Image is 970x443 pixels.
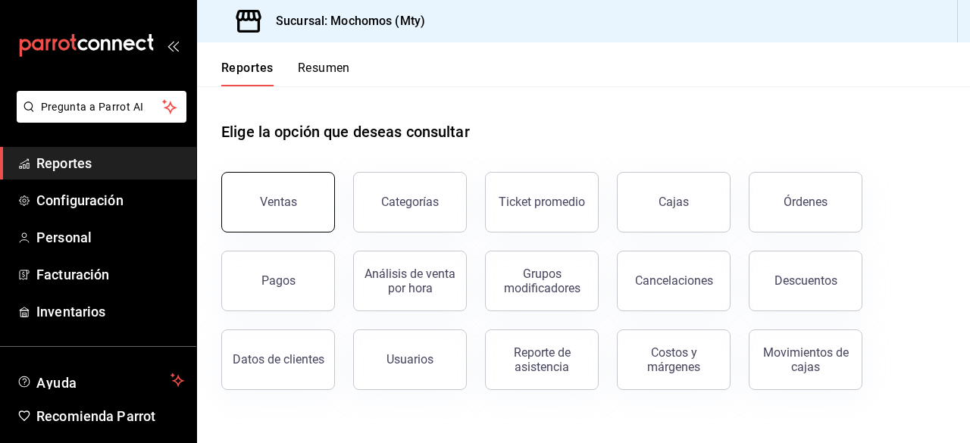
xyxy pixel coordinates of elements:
[36,153,184,173] span: Reportes
[749,172,862,232] button: Órdenes
[495,345,589,374] div: Reporte de asistencia
[11,110,186,126] a: Pregunta a Parrot AI
[749,251,862,311] button: Descuentos
[485,172,599,232] button: Ticket promedio
[363,267,457,295] div: Análisis de venta por hora
[36,301,184,322] span: Inventarios
[774,273,837,288] div: Descuentos
[167,39,179,51] button: open_drawer_menu
[617,172,731,232] button: Cajas
[221,61,274,86] button: Reportes
[36,406,184,426] span: Recomienda Parrot
[635,273,713,288] div: Cancelaciones
[221,61,350,86] div: navigation tabs
[36,190,184,211] span: Configuración
[264,12,425,30] h3: Sucursal: Mochomos (Mty)
[485,251,599,311] button: Grupos modificadores
[353,172,467,232] button: Categorías
[36,371,164,389] span: Ayuda
[617,329,731,390] button: Costos y márgenes
[221,251,335,311] button: Pagos
[221,120,470,143] h1: Elige la opción que deseas consultar
[499,195,585,209] div: Ticket promedio
[233,352,324,367] div: Datos de clientes
[17,91,186,123] button: Pregunta a Parrot AI
[627,345,721,374] div: Costos y márgenes
[41,99,163,115] span: Pregunta a Parrot AI
[759,345,853,374] div: Movimientos de cajas
[749,329,862,390] button: Movimientos de cajas
[260,195,297,209] div: Ventas
[659,195,689,209] div: Cajas
[386,352,433,367] div: Usuarios
[353,251,467,311] button: Análisis de venta por hora
[617,251,731,311] button: Cancelaciones
[261,273,296,288] div: Pagos
[353,329,467,390] button: Usuarios
[221,329,335,390] button: Datos de clientes
[36,264,184,285] span: Facturación
[221,172,335,232] button: Ventas
[784,195,828,209] div: Órdenes
[36,227,184,248] span: Personal
[298,61,350,86] button: Resumen
[495,267,589,295] div: Grupos modificadores
[485,329,599,390] button: Reporte de asistencia
[381,195,439,209] div: Categorías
